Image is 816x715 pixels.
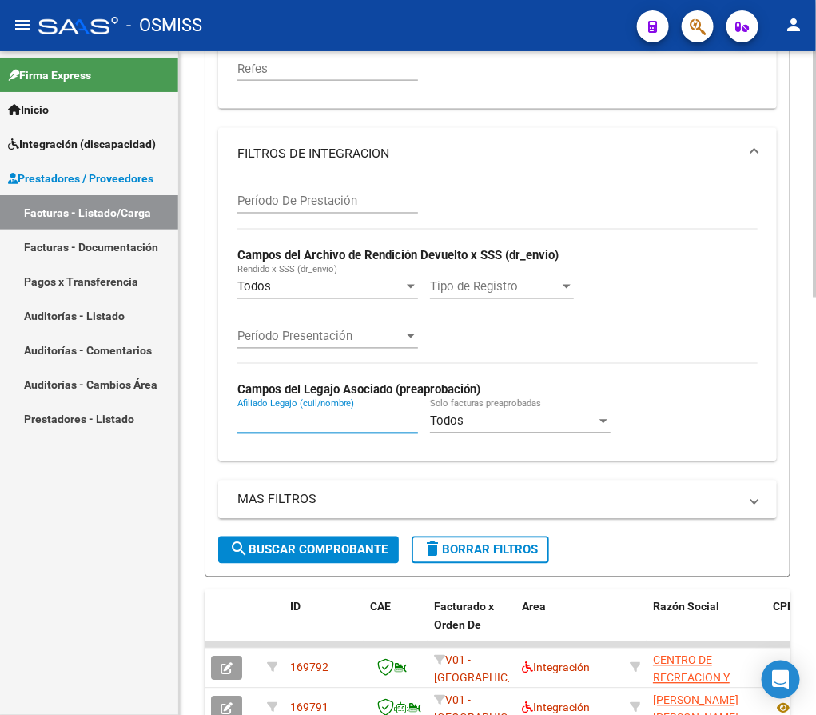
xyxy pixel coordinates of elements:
span: Buscar Comprobante [229,543,388,557]
span: Todos [430,414,464,429]
span: 169791 [290,701,328,714]
mat-panel-title: MAS FILTROS [237,491,738,509]
mat-icon: menu [13,15,32,34]
span: CAE [370,601,391,613]
span: Integración [522,661,590,674]
span: Facturado x Orden De [434,601,494,632]
mat-panel-title: FILTROS DE INTEGRACION [237,145,738,162]
mat-expansion-panel-header: FILTROS DE INTEGRACION [218,128,777,179]
span: Todos [237,280,271,294]
span: Area [522,601,546,613]
datatable-header-cell: Razón Social [647,590,766,661]
span: Integración [522,701,590,714]
strong: Campos del Legajo Asociado (preaprobación) [237,383,480,397]
datatable-header-cell: CAE [364,590,428,661]
span: Período Presentación [237,330,404,344]
strong: Campos del Archivo de Rendición Devuelto x SSS (dr_envio) [237,249,559,263]
span: Prestadores / Proveedores [8,170,153,187]
span: CPBT [773,601,802,613]
span: Inicio [8,101,49,118]
datatable-header-cell: ID [284,590,364,661]
span: ID [290,601,301,613]
span: Borrar Filtros [423,543,538,557]
mat-expansion-panel-header: MAS FILTROS [218,481,777,519]
button: Buscar Comprobante [218,537,399,564]
datatable-header-cell: Facturado x Orden De [428,590,515,661]
div: Open Intercom Messenger [762,661,800,699]
span: Firma Express [8,66,91,84]
button: Borrar Filtros [412,537,549,564]
div: FILTROS DE INTEGRACION [218,179,777,461]
span: Integración (discapacidad) [8,135,156,153]
span: - OSMISS [126,8,202,43]
mat-icon: person [784,15,803,34]
mat-icon: delete [423,540,442,559]
div: 30608858926 [653,652,760,685]
span: Tipo de Registro [430,280,559,294]
span: Razón Social [653,601,719,613]
span: 169792 [290,661,328,674]
mat-icon: search [229,540,249,559]
datatable-header-cell: Area [515,590,623,661]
